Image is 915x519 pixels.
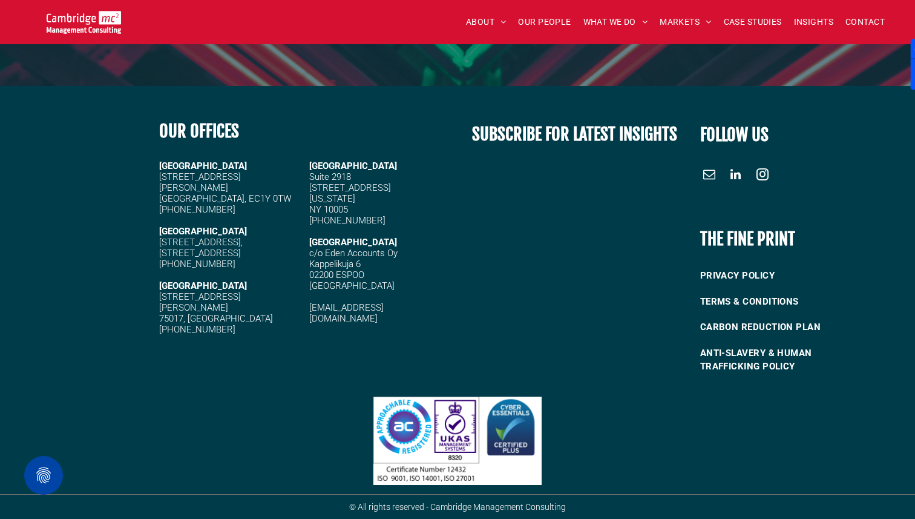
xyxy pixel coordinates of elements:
[159,313,273,324] span: 75017, [GEOGRAPHIC_DATA]
[159,204,235,215] span: [PHONE_NUMBER]
[512,13,577,31] a: OUR PEOPLE
[309,160,397,171] span: [GEOGRAPHIC_DATA]
[839,13,891,31] a: CONTACT
[159,324,235,335] span: [PHONE_NUMBER]
[700,228,795,250] b: THE FINE PRINT
[309,248,398,291] span: c/o Eden Accounts Oy Kappelikuja 6 02200 ESPOO [GEOGRAPHIC_DATA]
[700,289,865,315] a: TERMS & CONDITIONS
[159,226,247,237] strong: [GEOGRAPHIC_DATA]
[159,248,241,259] span: [STREET_ADDRESS]
[460,13,513,31] a: ABOUT
[349,502,566,512] span: © All rights reserved - Cambridge Management Consulting
[753,165,772,187] a: instagram
[159,160,247,171] strong: [GEOGRAPHIC_DATA]
[700,340,865,380] a: ANTI-SLAVERY & HUMAN TRAFFICKING POLICY
[47,13,121,25] a: Your Business Transformed | Cambridge Management Consulting
[727,165,745,187] a: linkedin
[309,182,391,193] span: [STREET_ADDRESS]
[309,215,385,226] span: [PHONE_NUMBER]
[159,259,235,269] span: [PHONE_NUMBER]
[788,13,839,31] a: INSIGHTS
[159,171,291,204] span: [STREET_ADDRESS][PERSON_NAME] [GEOGRAPHIC_DATA], EC1Y 0TW
[654,13,717,31] a: MARKETS
[700,124,769,145] font: FOLLOW US
[309,193,355,204] span: [US_STATE]
[159,121,239,142] b: OUR OFFICES
[309,204,348,215] span: NY 10005
[159,237,243,248] span: [STREET_ADDRESS],
[700,314,865,340] a: CARBON REDUCTION PLAN
[577,13,654,31] a: WHAT WE DO
[700,165,718,187] a: email
[700,263,865,289] a: PRIVACY POLICY
[309,237,397,248] span: [GEOGRAPHIC_DATA]
[718,13,788,31] a: CASE STUDIES
[309,302,384,324] a: [EMAIL_ADDRESS][DOMAIN_NAME]
[159,280,247,291] strong: [GEOGRAPHIC_DATA]
[47,11,121,34] img: Go to Homepage
[309,171,351,182] span: Suite 2918
[373,397,541,485] img: Three certification logos: Approachable Registered, UKAS Management Systems with a tick and certi...
[159,291,241,313] span: [STREET_ADDRESS][PERSON_NAME]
